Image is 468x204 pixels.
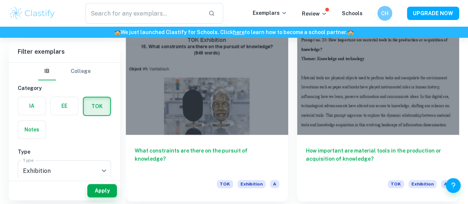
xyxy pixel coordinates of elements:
[23,157,34,163] label: Type
[38,63,91,80] div: Filter type choice
[18,121,46,138] button: Notes
[18,148,111,156] h6: Type
[135,147,279,171] h6: What constraints are there on the pursuit of knowledge?
[408,180,437,188] span: Exhibition
[441,180,450,188] span: A
[342,10,363,16] a: Schools
[18,97,46,115] button: IA
[85,3,202,24] input: Search for any exemplars...
[18,160,111,181] div: Exhibition
[114,29,121,35] span: 🏫
[18,84,111,92] h6: Category
[84,97,110,115] button: TOK
[446,178,461,193] button: Help and Feedback
[270,180,279,188] span: A
[407,7,459,20] button: UPGRADE NOW
[217,180,233,188] span: TOK
[253,9,287,17] p: Exemplars
[347,29,354,35] span: 🏫
[302,10,327,18] p: Review
[51,97,78,115] button: EE
[87,184,117,197] button: Apply
[297,13,459,201] a: How important are material tools in the production or acquisition of knowledge?TOKExhibitionA
[9,6,56,21] img: Clastify logo
[1,28,467,36] h6: We just launched Clastify for Schools. Click to learn how to become a school partner.
[38,63,56,80] button: IB
[9,41,120,62] h6: Filter exemplars
[238,180,266,188] span: Exhibition
[233,29,245,35] a: here
[306,147,451,171] h6: How important are material tools in the production or acquisition of knowledge?
[126,13,288,201] a: What constraints are there on the pursuit of knowledge?TOKExhibitionA
[388,180,404,188] span: TOK
[377,6,392,21] button: CH
[71,63,91,80] button: College
[381,9,389,17] h6: CH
